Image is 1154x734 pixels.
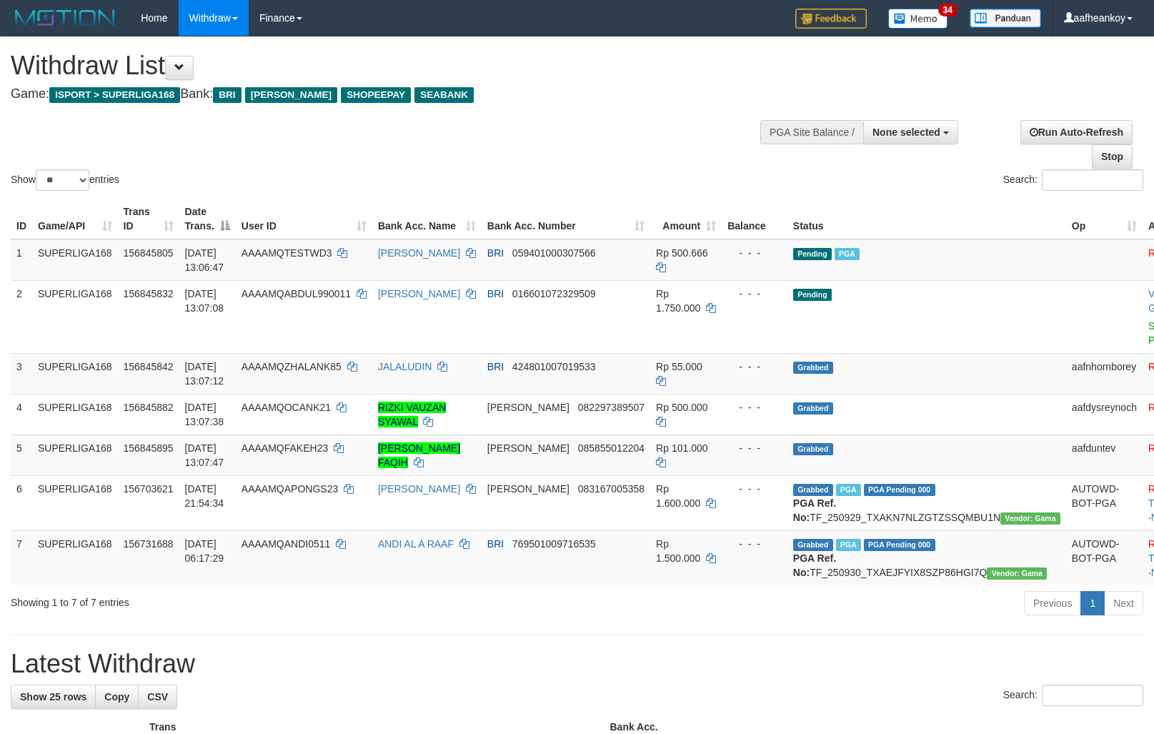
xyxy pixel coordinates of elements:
td: TF_250929_TXAKN7NLZGTZSSQMBU1N [787,475,1066,530]
span: AAAAMQABDUL990011 [242,288,351,299]
span: None selected [872,127,940,138]
div: - - - [727,537,782,551]
td: SUPERLIGA168 [32,435,118,475]
th: Bank Acc. Number: activate to sort column ascending [482,199,650,239]
th: Trans ID: activate to sort column ascending [118,199,179,239]
a: [PERSON_NAME] [378,247,460,259]
span: [DATE] 13:07:47 [185,442,224,468]
span: Rp 500.666 [656,247,707,259]
td: 6 [11,475,32,530]
td: AUTOWD-BOT-PGA [1066,530,1143,585]
span: Copy [104,691,129,703]
h1: Withdraw List [11,51,755,80]
span: [DATE] 06:17:29 [185,538,224,564]
span: Copy 016601072329509 to clipboard [512,288,596,299]
td: aafdysreynoch [1066,394,1143,435]
th: Game/API: activate to sort column ascending [32,199,118,239]
span: BRI [487,361,504,372]
div: - - - [727,482,782,496]
td: 3 [11,353,32,394]
span: [PERSON_NAME] [245,87,337,103]
span: Copy 082297389507 to clipboard [578,402,645,413]
select: Showentries [36,169,89,191]
span: Marked by aafromsomean [836,539,861,551]
span: Vendor URL: https://trx31.1velocity.biz [1000,512,1060,525]
th: Amount: activate to sort column ascending [650,199,722,239]
td: AUTOWD-BOT-PGA [1066,475,1143,530]
td: SUPERLIGA168 [32,394,118,435]
span: Copy 769501009716535 to clipboard [512,538,596,550]
span: Copy 085855012204 to clipboard [578,442,645,454]
span: AAAAMQTESTWD3 [242,247,332,259]
td: SUPERLIGA168 [32,239,118,281]
span: [DATE] 13:07:12 [185,361,224,387]
span: [DATE] 21:54:34 [185,483,224,509]
span: 156703621 [124,483,174,495]
a: CSV [138,685,177,709]
button: None selected [863,120,958,144]
span: Grabbed [793,443,833,455]
div: Showing 1 to 7 of 7 entries [11,590,470,610]
a: Run Auto-Refresh [1020,120,1133,144]
span: AAAAMQFAKEH23 [242,442,328,454]
span: Pending [793,289,832,301]
span: Marked by aafchhiseyha [836,484,861,496]
span: Rp 500.000 [656,402,707,413]
td: SUPERLIGA168 [32,280,118,353]
td: 2 [11,280,32,353]
span: Rp 101.000 [656,442,707,454]
td: 4 [11,394,32,435]
span: 156845895 [124,442,174,454]
td: SUPERLIGA168 [32,353,118,394]
span: Marked by aafmaleo [835,248,860,260]
div: - - - [727,441,782,455]
span: 156731688 [124,538,174,550]
th: Balance [722,199,787,239]
span: Grabbed [793,484,833,496]
a: [PERSON_NAME] [378,483,460,495]
span: BRI [487,288,504,299]
b: PGA Ref. No: [793,552,836,578]
span: [PERSON_NAME] [487,402,569,413]
th: Op: activate to sort column ascending [1066,199,1143,239]
div: - - - [727,400,782,415]
span: 156845832 [124,288,174,299]
td: SUPERLIGA168 [32,475,118,530]
span: Show 25 rows [20,691,86,703]
a: Next [1104,591,1143,615]
a: Show 25 rows [11,685,96,709]
th: Bank Acc. Name: activate to sort column ascending [372,199,482,239]
a: Previous [1024,591,1081,615]
label: Search: [1003,685,1143,706]
span: [DATE] 13:06:47 [185,247,224,273]
b: PGA Ref. No: [793,497,836,523]
span: 156845805 [124,247,174,259]
input: Search: [1042,169,1143,191]
a: JALALUDIN [378,361,432,372]
h1: Latest Withdraw [11,650,1143,678]
span: Rp 1.600.000 [656,483,700,509]
span: PGA Pending [864,484,935,496]
th: User ID: activate to sort column ascending [236,199,372,239]
span: 156845882 [124,402,174,413]
img: panduan.png [970,9,1041,28]
a: [PERSON_NAME] [378,288,460,299]
span: ISPORT > SUPERLIGA168 [49,87,180,103]
span: BRI [487,538,504,550]
span: [PERSON_NAME] [487,442,569,454]
span: AAAAMQZHALANK85 [242,361,342,372]
span: CSV [147,691,168,703]
span: SEABANK [414,87,474,103]
label: Show entries [11,169,119,191]
span: Grabbed [793,362,833,374]
img: Feedback.jpg [795,9,867,29]
td: 7 [11,530,32,585]
div: PGA Site Balance / [760,120,863,144]
span: [PERSON_NAME] [487,483,569,495]
td: 5 [11,435,32,475]
div: - - - [727,246,782,260]
img: Button%20Memo.svg [888,9,948,29]
span: Vendor URL: https://trx31.1velocity.biz [987,567,1047,580]
img: MOTION_logo.png [11,7,119,29]
span: Copy 059401000307566 to clipboard [512,247,596,259]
